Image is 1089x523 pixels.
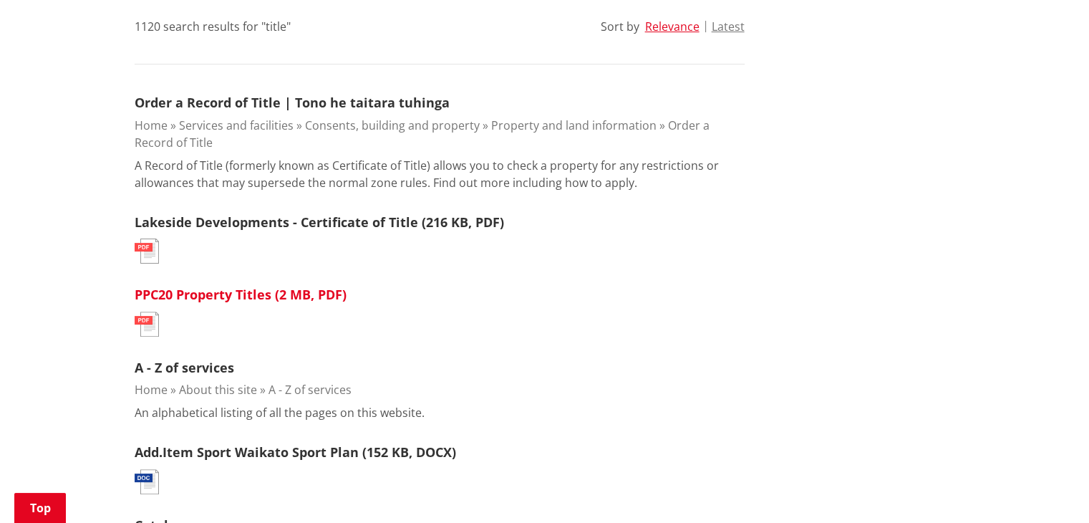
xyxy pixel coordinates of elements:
a: Property and land information [491,117,657,133]
a: Order a Record of Title | Tono he taitara tuhinga [135,94,450,111]
a: PPC20 Property Titles (2 MB, PDF) [135,286,347,303]
img: document-doc.svg [135,469,159,494]
a: Home [135,382,168,398]
img: document-pdf.svg [135,239,159,264]
a: Order a Record of Title [135,117,710,150]
iframe: Messenger Launcher [1023,463,1075,514]
button: Latest [712,20,745,33]
button: Relevance [645,20,700,33]
a: Home [135,117,168,133]
p: An alphabetical listing of all the pages on this website. [135,404,425,421]
a: A - Z of services [135,359,234,376]
a: Add.Item Sport Waikato Sport Plan (152 KB, DOCX) [135,443,456,461]
a: Services and facilities [179,117,294,133]
a: A - Z of services [268,382,352,398]
a: Consents, building and property [305,117,480,133]
img: document-pdf.svg [135,312,159,337]
a: Lakeside Developments - Certificate of Title (216 KB, PDF) [135,213,504,231]
p: A Record of Title (formerly known as Certificate of Title) allows you to check a property for any... [135,157,745,191]
a: Top [14,493,66,523]
div: 1120 search results for "title" [135,18,291,35]
div: Sort by [601,18,639,35]
a: About this site [179,382,257,398]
